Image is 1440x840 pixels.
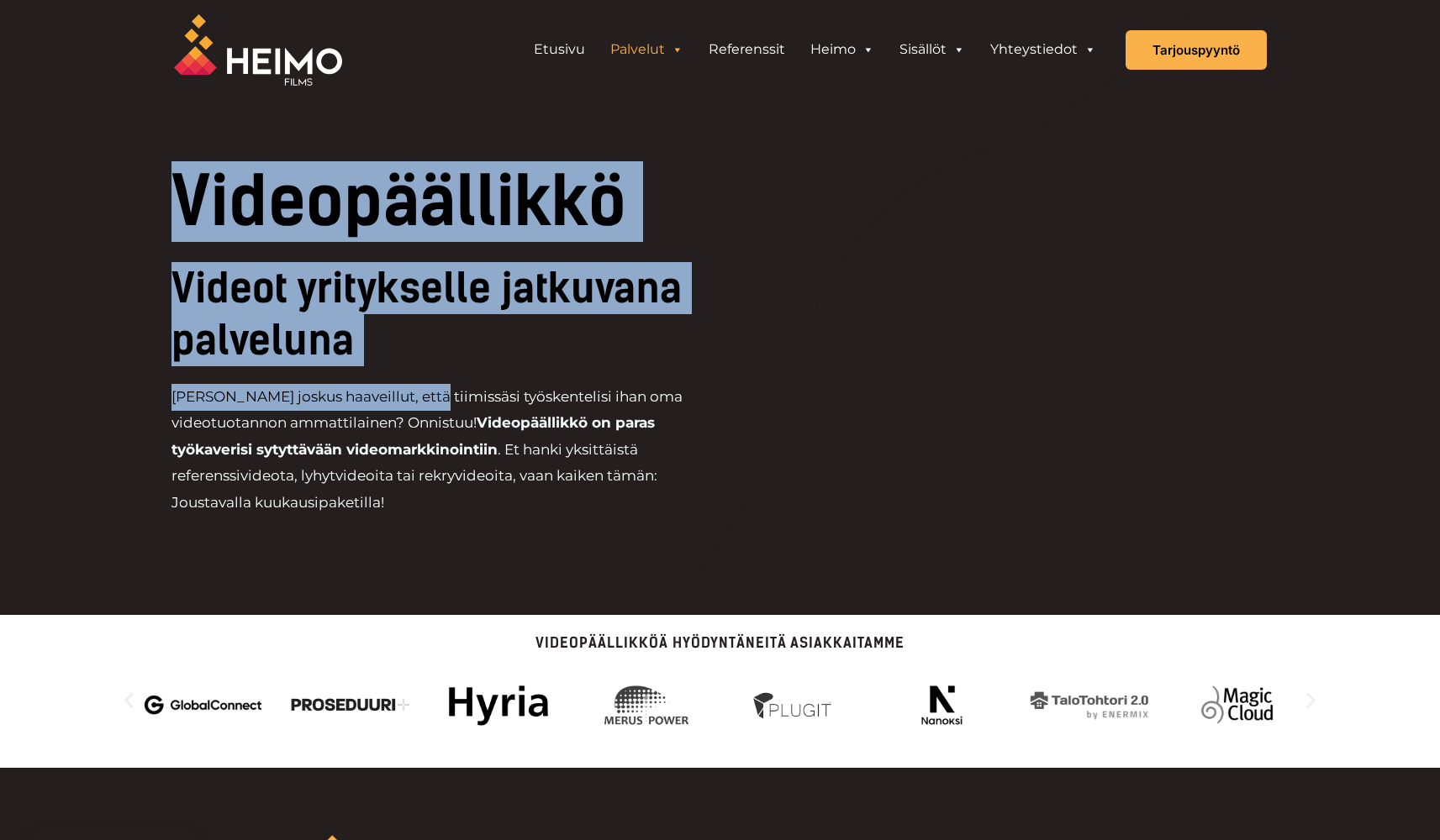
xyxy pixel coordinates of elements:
[883,675,1001,734] img: nanoksi_logo
[292,675,410,734] div: 4 / 14
[440,675,558,734] img: hyria_heimo
[1031,675,1149,734] img: Videotuotantoa yritykselle jatkuvana palveluna hankkii mm. Enermix
[144,675,262,734] div: 3 / 14
[171,414,655,458] strong: Videopäällikkö on paras työkaverisi sytyttävään videomarkkinointiin
[171,168,835,235] h1: Video
[1126,30,1267,70] a: Tarjouspyyntö
[174,14,342,86] img: Heimo Filmsin logo
[696,33,798,66] a: Referenssit
[978,33,1109,66] a: Yhteystiedot
[887,33,978,66] a: Sisällöt
[587,675,705,734] div: 6 / 14
[521,33,598,66] a: Etusivu
[119,636,1321,650] p: Videopäällikköä hyödyntäneitä asiakkaitamme
[598,33,696,66] a: Palvelut
[171,264,682,365] span: Videot yritykselle jatkuvana palveluna
[344,161,626,242] span: päällikkö
[883,675,1001,734] div: 8 / 14
[119,667,1321,734] div: Karuselli | Vieritys vaakasuunnassa: Vasen ja oikea nuoli
[735,675,853,734] div: 7 / 14
[735,675,853,734] img: Videotuotantoa yritykselle jatkuvana palveluna hankkii mm. Plugit
[587,675,705,734] img: Videotuotantoa yritykselle jatkuvana palveluna hankkii mm. Merus Power
[144,675,262,734] img: Videotuotantoa yritykselle jatkuvana palveluna hankkii mm. GlobalConnect
[1031,675,1149,734] div: 9 / 14
[513,33,1117,66] aside: Header Widget 1
[171,384,720,517] p: [PERSON_NAME] joskus haaveillut, että tiimissäsi työskentelisi ihan oma videotuotannon ammattilai...
[292,675,410,734] img: Videotuotantoa yritykselle jatkuvana palveluna hankkii mm. Proseduuri
[798,33,887,66] a: Heimo
[440,675,558,734] div: 5 / 14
